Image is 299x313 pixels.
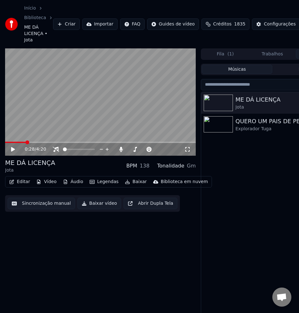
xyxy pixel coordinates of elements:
[5,167,55,174] div: Jota
[24,24,53,43] span: ME DÁ LICENÇA • Jota
[24,5,36,11] a: Início
[24,15,46,21] a: Biblioteca
[201,18,250,30] button: Créditos1835
[249,49,296,59] button: Trabalhos
[213,21,232,27] span: Créditos
[124,198,177,209] button: Abrir Dupla Tela
[126,162,137,170] div: BPM
[140,162,150,170] div: 138
[24,5,53,43] nav: breadcrumb
[120,18,145,30] button: FAQ
[78,198,121,209] button: Baixar vídeo
[5,158,55,167] div: ME DÁ LICENÇA
[228,51,234,57] span: ( 1 )
[122,177,149,186] button: Baixar
[25,146,35,153] span: 0:28
[161,179,208,185] div: Biblioteca em nuvem
[202,49,249,59] button: Fila
[8,198,75,209] button: Sincronização manual
[25,146,40,153] div: /
[7,177,32,186] button: Editar
[36,146,46,153] span: 4:20
[157,162,184,170] div: Tonalidade
[5,18,18,31] img: youka
[272,288,291,307] a: Open chat
[202,65,272,74] button: Músicas
[264,21,296,27] div: Configurações
[60,177,86,186] button: Áudio
[53,18,80,30] button: Criar
[87,177,121,186] button: Legendas
[147,18,199,30] button: Guides de vídeo
[187,162,196,170] div: Gm
[234,21,246,27] span: 1835
[82,18,118,30] button: Importar
[34,177,59,186] button: Vídeo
